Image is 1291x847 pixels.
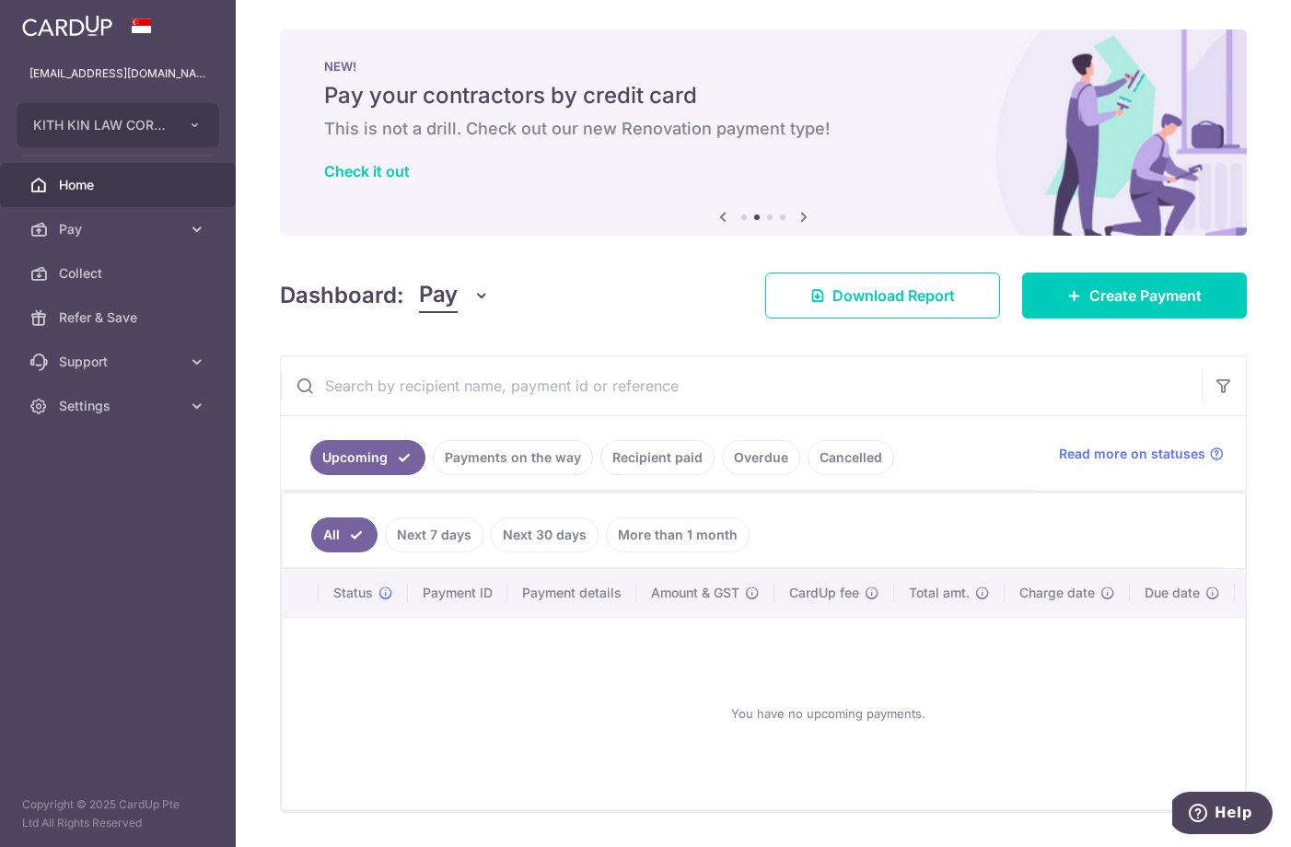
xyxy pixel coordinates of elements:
h5: Pay your contractors by credit card [324,81,1203,110]
iframe: Opens a widget where you can find more information [1172,792,1273,838]
a: Recipient paid [600,440,715,475]
span: Refer & Save [59,308,180,327]
span: Read more on statuses [1059,445,1205,463]
span: Total amt. [909,584,970,602]
span: Pay [419,278,458,313]
span: Amount & GST [651,584,739,602]
th: Payment ID [408,569,507,617]
a: Read more on statuses [1059,445,1224,463]
th: Payment details [507,569,636,617]
p: [EMAIL_ADDRESS][DOMAIN_NAME] [29,64,206,83]
span: Due date [1145,584,1200,602]
a: Cancelled [808,440,894,475]
button: KITH KIN LAW CORPORATION [17,103,219,147]
a: Next 7 days [385,517,483,552]
span: Home [59,176,180,194]
a: Download Report [765,273,1000,319]
img: Renovation banner [280,29,1247,236]
span: Status [333,584,373,602]
span: Collect [59,264,180,283]
a: Create Payment [1022,273,1247,319]
span: KITH KIN LAW CORPORATION [33,116,169,134]
span: Pay [59,220,180,238]
span: Settings [59,397,180,415]
img: CardUp [22,15,112,37]
span: Download Report [832,284,955,307]
input: Search by recipient name, payment id or reference [281,356,1202,415]
a: Next 30 days [491,517,599,552]
span: Support [59,353,180,371]
a: Check it out [324,162,410,180]
span: Create Payment [1089,284,1202,307]
h6: This is not a drill. Check out our new Renovation payment type! [324,118,1203,140]
a: Upcoming [310,440,425,475]
h4: Dashboard: [280,279,404,312]
button: Pay [419,278,490,313]
a: Overdue [722,440,800,475]
a: Payments on the way [433,440,593,475]
a: All [311,517,378,552]
span: Charge date [1019,584,1095,602]
p: NEW! [324,59,1203,74]
a: More than 1 month [606,517,750,552]
span: CardUp fee [789,584,859,602]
